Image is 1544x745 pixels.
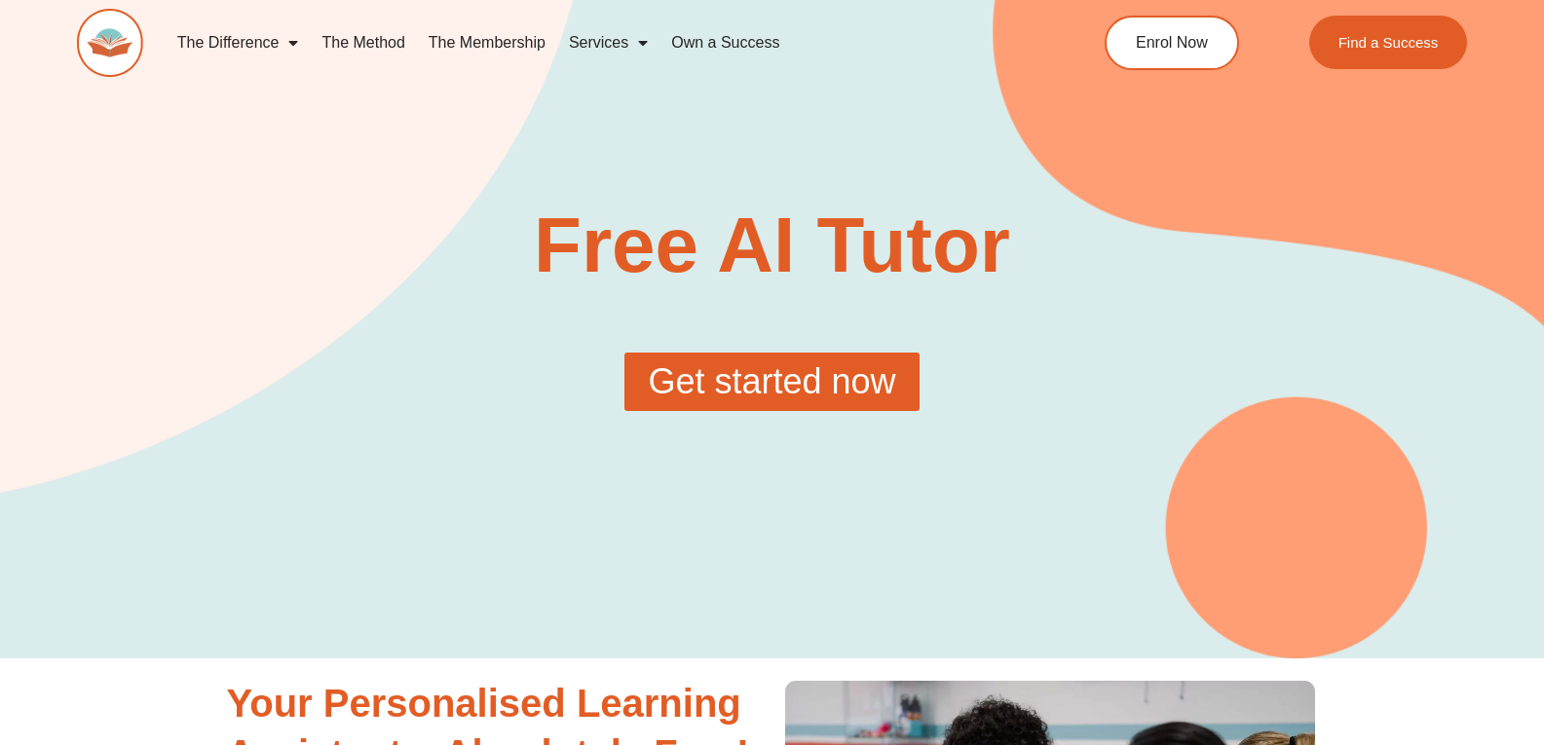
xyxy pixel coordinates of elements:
a: Services [557,20,659,65]
a: Find a Success [1308,16,1467,69]
a: The Difference [166,20,311,65]
span: Enrol Now [1136,35,1208,51]
a: The Membership [417,20,557,65]
a: Get started now [624,353,919,411]
a: Enrol Now [1105,16,1239,70]
a: The Method [310,20,416,65]
span: Get started now [648,364,895,399]
span: Find a Success [1337,35,1438,50]
h1: Free AI Tutor [420,206,1124,284]
nav: Menu [166,20,1025,65]
a: Own a Success [659,20,791,65]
